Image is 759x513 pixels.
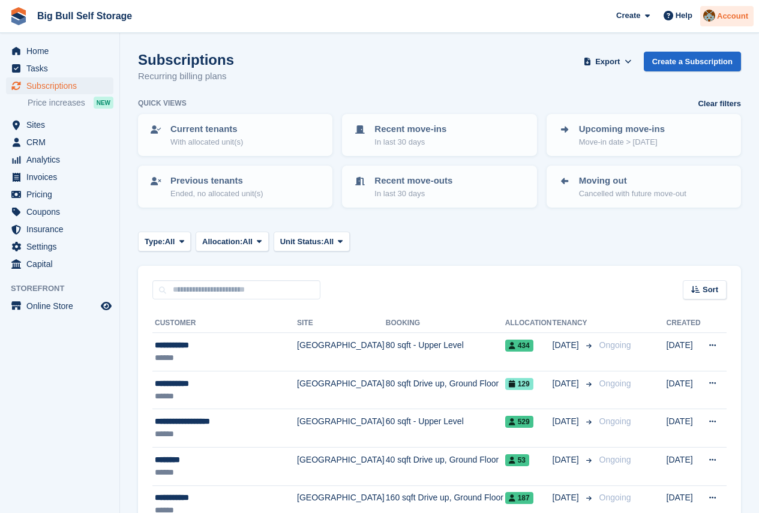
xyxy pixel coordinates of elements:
span: Insurance [26,221,98,238]
a: Previous tenants Ended, no allocated unit(s) [139,167,331,206]
button: Allocation: All [196,232,269,251]
span: Account [717,10,748,22]
a: Big Bull Self Storage [32,6,137,26]
p: Moving out [579,174,686,188]
td: [GEOGRAPHIC_DATA] [297,447,386,485]
p: Previous tenants [170,174,263,188]
a: menu [6,43,113,59]
td: [DATE] [667,447,701,485]
span: Ongoing [599,379,631,388]
p: Cancelled with future move-out [579,188,686,200]
a: menu [6,77,113,94]
th: Customer [152,314,297,333]
a: Recent move-outs In last 30 days [343,167,535,206]
p: Ended, no allocated unit(s) [170,188,263,200]
span: Allocation: [202,236,242,248]
span: Create [616,10,640,22]
td: 80 sqft Drive up, Ground Floor [386,371,505,409]
td: 60 sqft - Upper Level [386,409,505,448]
a: menu [6,60,113,77]
a: Clear filters [698,98,741,110]
span: All [324,236,334,248]
span: Coupons [26,203,98,220]
a: menu [6,298,113,314]
span: [DATE] [553,491,581,504]
th: Tenancy [553,314,595,333]
span: 53 [505,454,529,466]
span: Tasks [26,60,98,77]
button: Type: All [138,232,191,251]
span: Type: [145,236,165,248]
p: Recent move-ins [374,122,446,136]
a: menu [6,151,113,168]
span: Subscriptions [26,77,98,94]
p: Upcoming move-ins [579,122,665,136]
span: 129 [505,378,533,390]
a: menu [6,238,113,255]
span: 187 [505,492,533,504]
span: 529 [505,416,533,428]
p: Recurring billing plans [138,70,234,83]
p: Move-in date > [DATE] [579,136,665,148]
span: Ongoing [599,455,631,464]
span: Price increases [28,97,85,109]
a: menu [6,256,113,272]
th: Allocation [505,314,553,333]
td: [GEOGRAPHIC_DATA] [297,409,386,448]
a: menu [6,116,113,133]
span: Capital [26,256,98,272]
p: In last 30 days [374,188,452,200]
span: 434 [505,340,533,352]
td: [DATE] [667,409,701,448]
span: [DATE] [553,415,581,428]
a: Upcoming move-ins Move-in date > [DATE] [548,115,740,155]
span: Home [26,43,98,59]
p: Recent move-outs [374,174,452,188]
span: Ongoing [599,493,631,502]
td: [GEOGRAPHIC_DATA] [297,371,386,409]
span: [DATE] [553,377,581,390]
span: Settings [26,238,98,255]
span: [DATE] [553,339,581,352]
button: Unit Status: All [274,232,350,251]
span: All [165,236,175,248]
span: Sites [26,116,98,133]
a: menu [6,134,113,151]
button: Export [581,52,634,71]
p: With allocated unit(s) [170,136,243,148]
a: Recent move-ins In last 30 days [343,115,535,155]
a: menu [6,203,113,220]
span: Ongoing [599,416,631,426]
a: Preview store [99,299,113,313]
span: All [242,236,253,248]
span: Invoices [26,169,98,185]
th: Site [297,314,386,333]
span: Sort [703,284,718,296]
td: [DATE] [667,333,701,371]
span: [DATE] [553,454,581,466]
span: Storefront [11,283,119,295]
div: NEW [94,97,113,109]
td: [GEOGRAPHIC_DATA] [297,333,386,371]
td: [DATE] [667,371,701,409]
img: stora-icon-8386f47178a22dfd0bd8f6a31ec36ba5ce8667c1dd55bd0f319d3a0aa187defe.svg [10,7,28,25]
img: Mike Llewellen Palmer [703,10,715,22]
h1: Subscriptions [138,52,234,68]
a: menu [6,221,113,238]
a: Create a Subscription [644,52,741,71]
td: 40 sqft Drive up, Ground Floor [386,447,505,485]
span: Analytics [26,151,98,168]
a: Price increases NEW [28,96,113,109]
a: menu [6,169,113,185]
span: Export [595,56,620,68]
span: Unit Status: [280,236,324,248]
a: Current tenants With allocated unit(s) [139,115,331,155]
span: CRM [26,134,98,151]
p: Current tenants [170,122,243,136]
th: Created [667,314,701,333]
a: menu [6,186,113,203]
td: 80 sqft - Upper Level [386,333,505,371]
span: Ongoing [599,340,631,350]
a: Moving out Cancelled with future move-out [548,167,740,206]
h6: Quick views [138,98,187,109]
